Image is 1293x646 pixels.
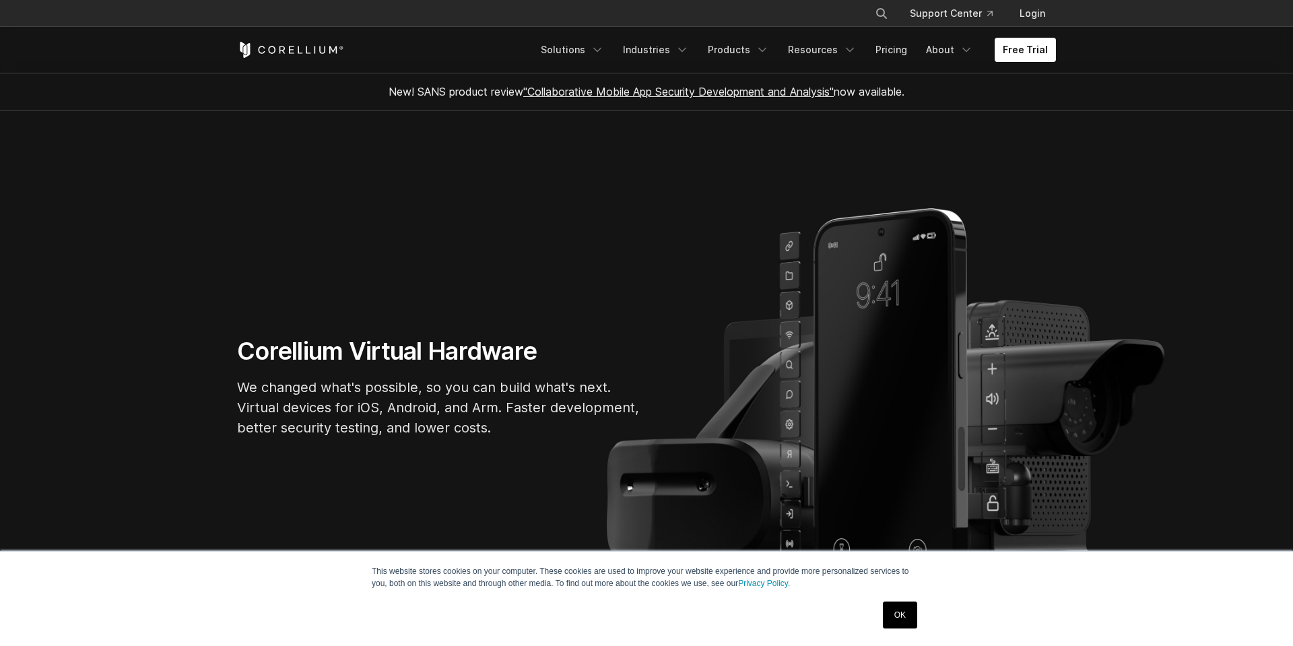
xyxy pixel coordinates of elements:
[533,38,612,62] a: Solutions
[237,377,641,438] p: We changed what's possible, so you can build what's next. Virtual devices for iOS, Android, and A...
[700,38,777,62] a: Products
[372,565,921,589] p: This website stores cookies on your computer. These cookies are used to improve your website expe...
[867,38,915,62] a: Pricing
[615,38,697,62] a: Industries
[1009,1,1056,26] a: Login
[237,42,344,58] a: Corellium Home
[859,1,1056,26] div: Navigation Menu
[899,1,1003,26] a: Support Center
[995,38,1056,62] a: Free Trial
[389,85,904,98] span: New! SANS product review now available.
[883,602,917,628] a: OK
[523,85,834,98] a: "Collaborative Mobile App Security Development and Analysis"
[738,579,790,588] a: Privacy Policy.
[918,38,981,62] a: About
[780,38,865,62] a: Resources
[533,38,1056,62] div: Navigation Menu
[237,336,641,366] h1: Corellium Virtual Hardware
[869,1,894,26] button: Search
